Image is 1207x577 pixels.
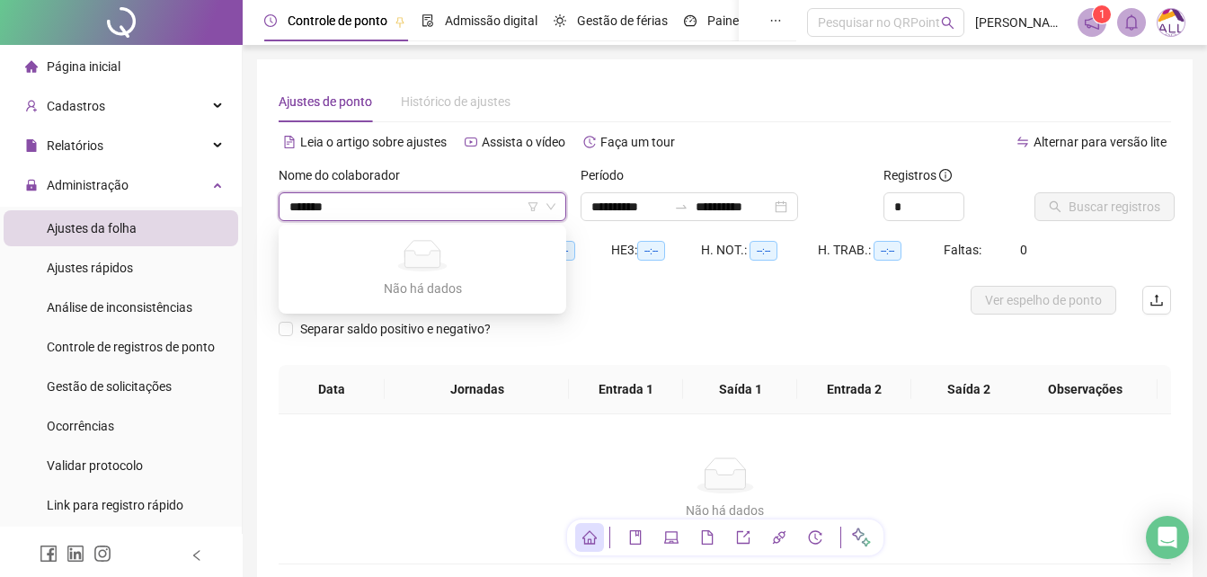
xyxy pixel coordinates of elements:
span: Ajustes da folha [47,221,137,235]
span: home [25,60,38,73]
span: export [736,530,750,545]
button: Ver espelho de ponto [971,286,1116,315]
span: Administração [47,178,129,192]
th: Saída 2 [911,365,1025,414]
span: info-circle [939,169,952,182]
span: down [546,201,556,212]
span: history [808,530,822,545]
button: Buscar registros [1034,192,1175,221]
span: Separar saldo positivo e negativo? [293,319,498,339]
span: Admissão digital [445,13,537,28]
span: Gestão de férias [577,13,668,28]
span: Assista o vídeo [482,135,565,149]
span: linkedin [67,545,84,563]
span: 0 [1020,243,1027,257]
div: HE 3: [611,240,701,261]
span: file-text [283,136,296,148]
th: Entrada 1 [569,365,683,414]
span: swap-right [674,200,688,214]
span: Faltas: [944,243,984,257]
span: Controle de ponto [288,13,387,28]
div: H. TRAB.: [818,240,944,261]
span: home [582,530,597,545]
span: Faça um tour [600,135,675,149]
img: 75003 [1158,9,1185,36]
th: Data [279,365,385,414]
span: youtube [465,136,477,148]
span: instagram [93,545,111,563]
span: 1 [1099,8,1105,21]
span: file-done [422,14,434,27]
span: notification [1084,14,1100,31]
span: Observações [1026,379,1143,399]
sup: 1 [1093,5,1111,23]
span: file [700,530,714,545]
span: ellipsis [769,14,782,27]
span: clock-circle [264,14,277,27]
span: api [772,530,786,545]
label: Período [581,165,635,185]
div: Não há dados [300,501,1149,520]
span: [PERSON_NAME] - ALLREDE [975,13,1067,32]
span: Ajustes de ponto [279,94,372,109]
span: facebook [40,545,58,563]
span: Relatórios [47,138,103,153]
span: Histórico de ajustes [401,94,510,109]
span: left [191,549,203,562]
span: Cadastros [47,99,105,113]
span: Gestão de solicitações [47,379,172,394]
span: Alternar para versão lite [1034,135,1167,149]
th: Entrada 2 [797,365,911,414]
span: filter [528,201,538,212]
span: Leia o artigo sobre ajustes [300,135,447,149]
span: user-add [25,100,38,112]
span: Controle de registros de ponto [47,340,215,354]
span: --:-- [874,241,901,261]
span: bell [1123,14,1140,31]
span: Ajustes rápidos [47,261,133,275]
span: swap [1016,136,1029,148]
span: laptop [664,530,679,545]
span: Ocorrências [47,419,114,433]
span: pushpin [395,16,405,27]
span: upload [1149,293,1164,307]
th: Observações [1012,365,1158,414]
span: lock [25,179,38,191]
span: --:-- [750,241,777,261]
span: --:-- [637,241,665,261]
span: Página inicial [47,59,120,74]
span: Validar protocolo [47,458,143,473]
span: to [674,200,688,214]
span: Link para registro rápido [47,498,183,512]
span: dashboard [684,14,697,27]
div: Open Intercom Messenger [1146,516,1189,559]
span: book [628,530,643,545]
span: sun [554,14,566,27]
span: file [25,139,38,152]
div: H. NOT.: [701,240,818,261]
span: search [941,16,954,30]
span: Registros [883,165,952,185]
span: history [583,136,596,148]
th: Jornadas [385,365,569,414]
span: Painel do DP [707,13,777,28]
span: Análise de inconsistências [47,300,192,315]
div: Não há dados [300,279,545,298]
th: Saída 1 [683,365,797,414]
label: Nome do colaborador [279,165,412,185]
